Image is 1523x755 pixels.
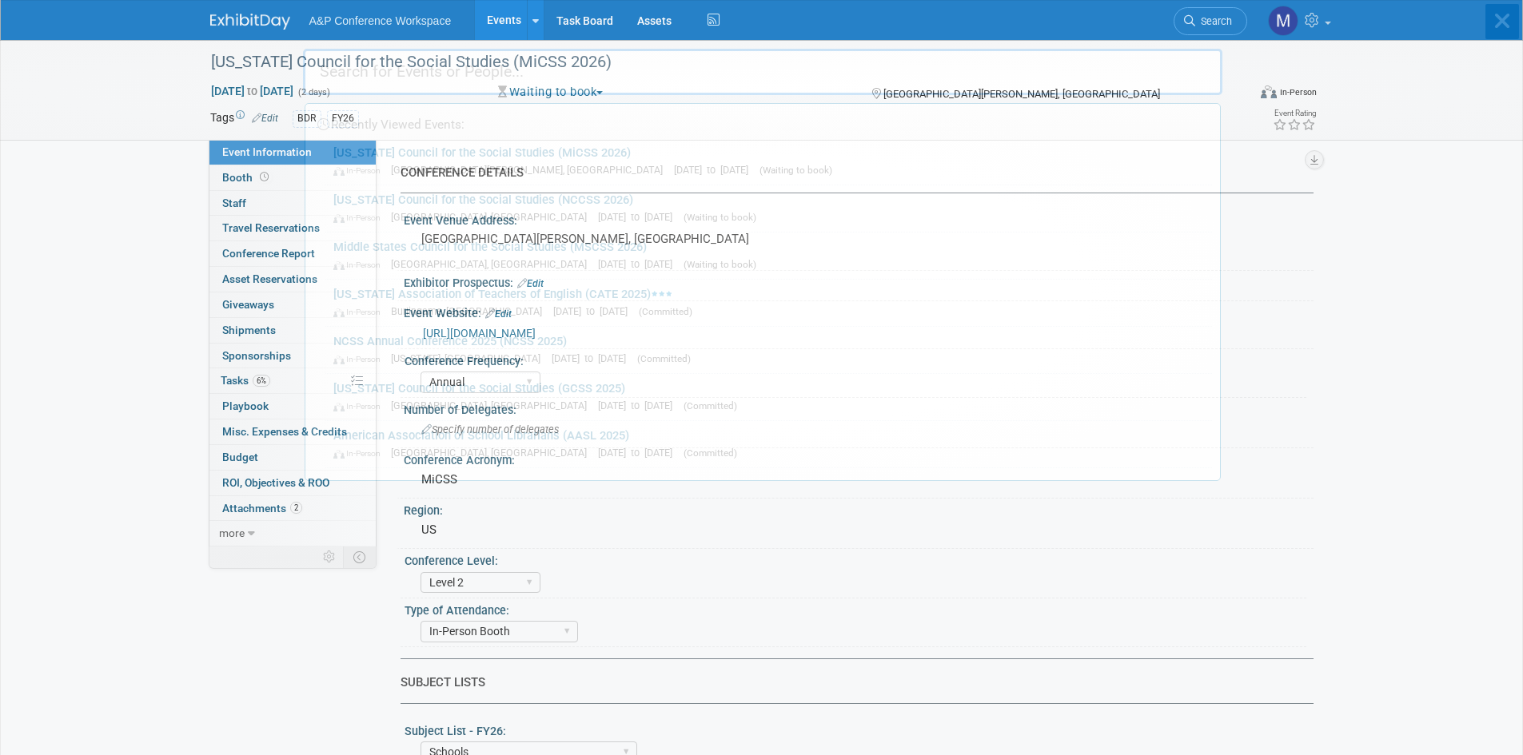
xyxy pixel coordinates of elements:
a: American Association of School Librarians (AASL 2025) In-Person [GEOGRAPHIC_DATA], [GEOGRAPHIC_DA... [325,421,1212,467]
a: [US_STATE] Council for the Social Studies (NCCSS 2026) In-Person [GEOGRAPHIC_DATA], [GEOGRAPHIC_D... [325,185,1212,232]
span: (Waiting to book) [684,212,756,223]
span: [GEOGRAPHIC_DATA][PERSON_NAME], [GEOGRAPHIC_DATA] [391,164,671,176]
a: [US_STATE] Council for the Social Studies (MiCSS 2026) In-Person [GEOGRAPHIC_DATA][PERSON_NAME], ... [325,138,1212,185]
span: (Committed) [684,447,737,459]
span: (Committed) [639,306,692,317]
span: In-Person [333,448,388,459]
span: [DATE] to [DATE] [598,399,680,411]
span: [DATE] to [DATE] [553,305,636,317]
span: In-Person [333,260,388,270]
input: Search for Events or People... [303,49,1222,95]
span: In-Person [333,401,388,411]
span: (Committed) [637,353,691,364]
span: [DATE] to [DATE] [552,352,634,364]
span: In-Person [333,354,388,364]
span: [US_STATE], [GEOGRAPHIC_DATA] [391,352,548,364]
a: Middle States Council for the Social Studies (MSCSS 2026) In-Person [GEOGRAPHIC_DATA], [GEOGRAPHI... [325,232,1212,279]
span: [DATE] to [DATE] [598,447,680,459]
span: [GEOGRAPHIC_DATA], [GEOGRAPHIC_DATA] [391,447,595,459]
span: (Waiting to book) [684,259,756,270]
span: [DATE] to [DATE] [598,258,680,270]
span: [GEOGRAPHIC_DATA], [GEOGRAPHIC_DATA] [391,211,595,223]
span: [GEOGRAPHIC_DATA], [GEOGRAPHIC_DATA] [391,399,595,411]
span: Burlingame, [GEOGRAPHIC_DATA] [391,305,550,317]
span: (Waiting to book) [760,165,832,176]
span: [DATE] to [DATE] [598,211,680,223]
span: [GEOGRAPHIC_DATA], [GEOGRAPHIC_DATA] [391,258,595,270]
a: [US_STATE] Association of Teachers of English (CATE 2025) In-Person Burlingame, [GEOGRAPHIC_DATA]... [325,280,1212,326]
span: In-Person [333,307,388,317]
span: [DATE] to [DATE] [674,164,756,176]
span: In-Person [333,213,388,223]
a: [US_STATE] Council for the Social Studies (GCSS 2025) In-Person [GEOGRAPHIC_DATA], [GEOGRAPHIC_DA... [325,374,1212,420]
div: Recently Viewed Events: [313,104,1212,138]
span: In-Person [333,165,388,176]
span: (Committed) [684,400,737,411]
a: NCSS Annual Conference 2025 (NCSS 2025) In-Person [US_STATE], [GEOGRAPHIC_DATA] [DATE] to [DATE] ... [325,327,1212,373]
